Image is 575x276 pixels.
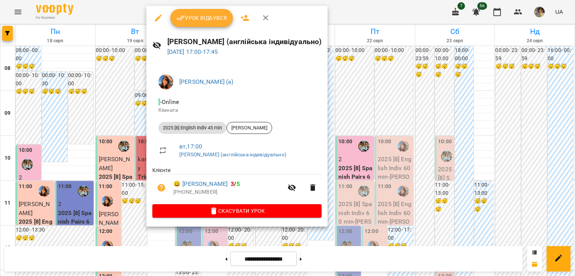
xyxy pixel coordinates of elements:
[179,143,202,150] a: вт , 17:00
[173,180,228,188] a: 😀 [PERSON_NAME]
[226,122,272,134] div: [PERSON_NAME]
[231,180,240,187] b: /
[158,107,316,114] p: Кімната
[173,188,283,196] p: [PHONE_NUMBER]
[237,180,240,187] span: 5
[179,151,286,157] a: [PERSON_NAME] (англійська індивідуально)
[231,180,234,187] span: 3
[152,179,170,197] button: Візит ще не сплачено. Додати оплату?
[152,166,322,204] ul: Клієнти
[158,98,180,105] span: - Online
[170,9,233,27] button: Урок відбувся
[227,125,272,131] span: [PERSON_NAME]
[167,48,218,55] a: [DATE] 17:00-17:45
[167,36,322,47] h6: [PERSON_NAME] (англійська індивідуально)
[179,78,234,85] a: [PERSON_NAME] (а)
[176,13,227,22] span: Урок відбувся
[152,204,322,218] button: Скасувати Урок
[158,125,226,131] span: 2025 [8] English Indiv 45 min
[158,206,316,215] span: Скасувати Урок
[158,74,173,89] img: a3cfe7ef423bcf5e9dc77126c78d7dbf.jpg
